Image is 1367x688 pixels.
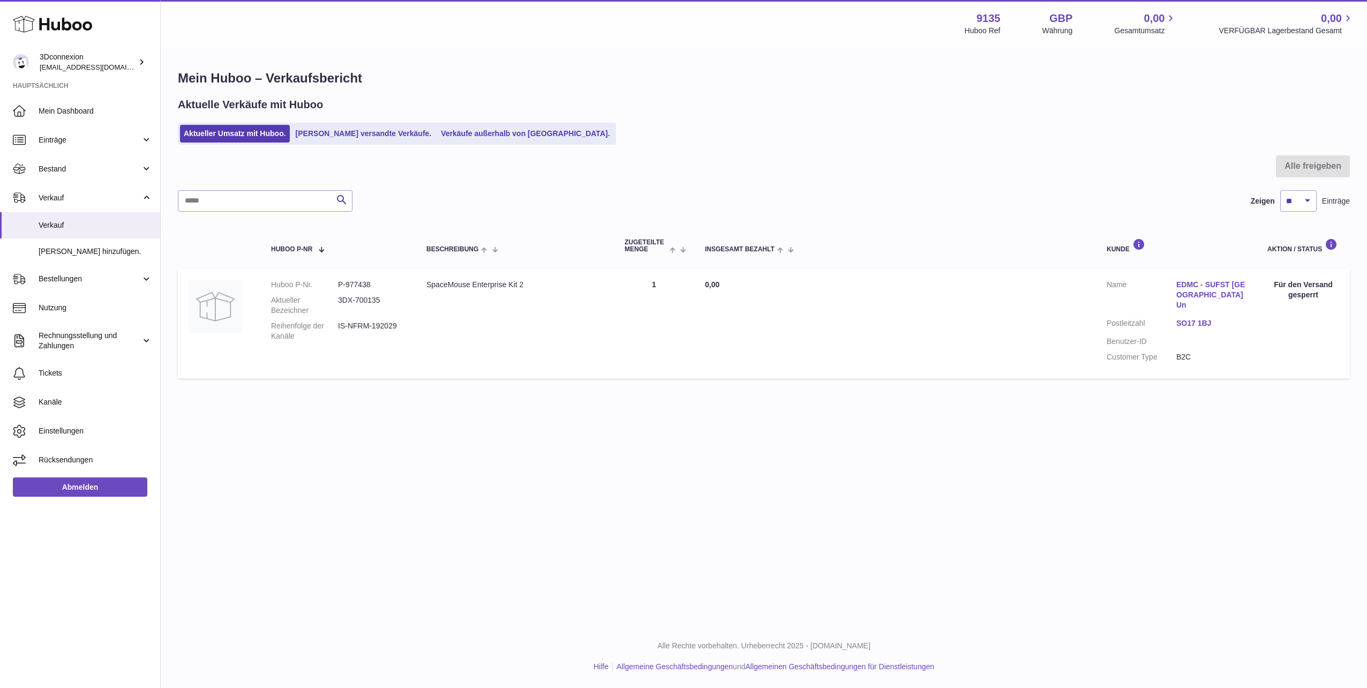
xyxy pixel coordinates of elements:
[13,477,147,497] a: Abmelden
[745,662,934,671] a: Allgemeinen Geschäftsbedingungen für Dienstleistungen
[39,246,152,257] span: [PERSON_NAME] hinzufügen.
[1049,11,1072,26] strong: GBP
[40,63,157,71] span: [EMAIL_ADDRESS][DOMAIN_NAME]
[39,368,152,378] span: Tickets
[39,426,152,436] span: Einstellungen
[39,164,141,174] span: Bestand
[338,321,405,341] dd: IS-NFRM-192029
[1322,196,1350,206] span: Einträge
[39,193,141,203] span: Verkauf
[1107,318,1176,331] dt: Postleitzahl
[613,662,934,672] li: und
[1114,11,1177,36] a: 0,00 Gesamtumsatz
[614,269,694,378] td: 1
[705,246,775,253] span: Insgesamt bezahlt
[1176,352,1246,362] dd: B2C
[338,295,405,316] dd: 3DX-700135
[39,397,152,407] span: Kanäle
[39,135,141,145] span: Einträge
[1267,280,1339,300] div: Für den Versand gesperrt
[1042,26,1073,36] div: Währung
[617,662,733,671] a: Allgemeine Geschäftsbedingungen
[271,321,338,341] dt: Reihenfolge der Kanäle
[965,26,1001,36] div: Huboo Ref
[271,280,338,290] dt: Huboo P-Nr.
[338,280,405,290] dd: P-977438
[13,54,29,70] img: order_eu@3dconnexion.com
[426,246,478,253] span: Beschreibung
[1144,11,1165,26] span: 0,00
[180,125,290,143] a: Aktueller Umsatz mit Huboo.
[1176,318,1246,328] a: SO17 1BJ
[271,295,338,316] dt: Aktueller Bezeichner
[594,662,609,671] a: Hilfe
[1251,196,1275,206] label: Zeigen
[1107,336,1176,347] dt: Benutzer-ID
[1107,352,1176,362] dt: Customer Type
[40,52,136,72] div: 3Dconnexion
[39,331,141,351] span: Rechnungsstellung und Zahlungen
[39,274,141,284] span: Bestellungen
[169,641,1358,651] p: Alle Rechte vorbehalten. Urheberrecht 2025 - [DOMAIN_NAME]
[1107,238,1246,253] div: Kunde
[39,106,152,116] span: Mein Dashboard
[178,98,323,112] h2: Aktuelle Verkäufe mit Huboo
[426,280,603,290] div: SpaceMouse Enterprise Kit 2
[1176,280,1246,310] a: EDMC - SUFST [GEOGRAPHIC_DATA] Un
[39,220,152,230] span: Verkauf
[178,70,1350,87] h1: Mein Huboo – Verkaufsbericht
[1321,11,1342,26] span: 0,00
[39,303,152,313] span: Nutzung
[625,239,667,253] span: ZUGETEILTE Menge
[1107,280,1176,313] dt: Name
[271,246,312,253] span: Huboo P-Nr
[977,11,1001,26] strong: 9135
[292,125,435,143] a: [PERSON_NAME] versandte Verkäufe.
[1219,26,1354,36] span: VERFÜGBAR Lagerbestand Gesamt
[437,125,613,143] a: Verkäufe außerhalb von [GEOGRAPHIC_DATA].
[705,280,719,289] span: 0,00
[1267,238,1339,253] div: Aktion / Status
[189,280,242,333] img: no-photo.jpg
[1114,26,1177,36] span: Gesamtumsatz
[1219,11,1354,36] a: 0,00 VERFÜGBAR Lagerbestand Gesamt
[39,455,152,465] span: Rücksendungen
